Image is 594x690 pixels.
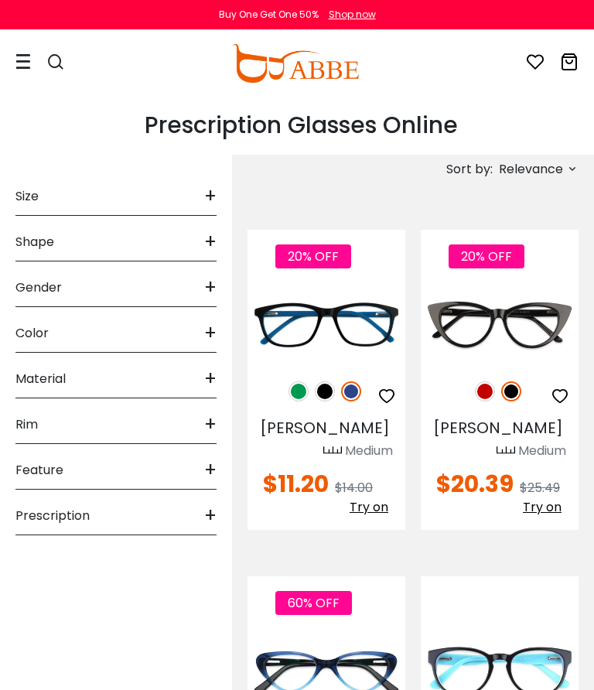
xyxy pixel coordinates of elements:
[446,160,493,178] span: Sort by:
[275,244,351,268] span: 20% OFF
[475,381,495,401] img: Red
[520,479,560,497] span: $25.49
[315,381,335,401] img: Black
[204,452,217,489] span: +
[341,381,361,401] img: Blue
[436,467,514,500] span: $20.39
[523,498,562,516] span: Try on
[204,178,217,215] span: +
[232,44,359,83] img: abbeglasses.com
[204,315,217,352] span: +
[15,269,62,306] span: Gender
[345,442,393,460] div: Medium
[288,381,309,401] img: Green
[204,224,217,261] span: +
[15,452,63,489] span: Feature
[145,111,458,139] h1: Prescription Glasses Online
[219,8,319,22] div: Buy One Get One 50%
[499,155,563,183] span: Relevance
[518,442,566,460] div: Medium
[345,497,393,517] button: Try on
[15,178,39,215] span: Size
[497,446,515,457] img: size ruler
[204,269,217,306] span: +
[433,417,563,439] span: [PERSON_NAME]
[260,417,390,439] span: [PERSON_NAME]
[204,360,217,398] span: +
[501,381,521,401] img: Black
[204,497,217,535] span: +
[421,285,579,364] img: Black Nora - Acetate ,Universal Bridge Fit
[15,406,38,443] span: Rim
[449,244,524,268] span: 20% OFF
[15,497,90,535] span: Prescription
[247,285,405,364] img: Blue Machovec - Acetate ,Universal Bridge Fit
[204,406,217,443] span: +
[321,8,376,21] a: Shop now
[263,467,329,500] span: $11.20
[350,498,388,516] span: Try on
[518,497,566,517] button: Try on
[329,8,376,22] div: Shop now
[335,479,373,497] span: $14.00
[15,224,54,261] span: Shape
[275,591,352,615] span: 60% OFF
[15,360,66,398] span: Material
[323,446,342,457] img: size ruler
[15,315,49,352] span: Color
